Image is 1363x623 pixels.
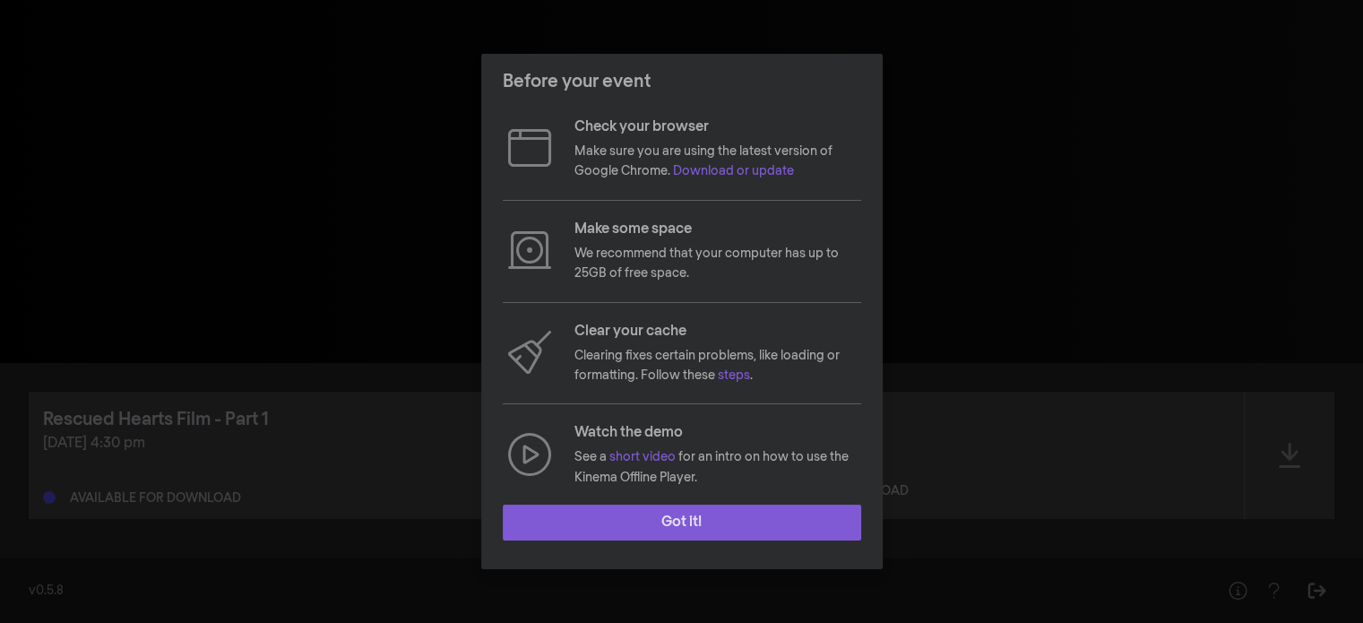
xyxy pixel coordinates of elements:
[574,142,861,182] p: Make sure you are using the latest version of Google Chrome.
[503,505,861,541] button: Got it!
[574,244,861,284] p: We recommend that your computer has up to 25GB of free space.
[574,219,861,240] p: Make some space
[574,422,861,444] p: Watch the demo
[718,369,750,382] a: steps
[574,321,861,342] p: Clear your cache
[673,165,794,177] a: Download or update
[574,346,861,386] p: Clearing fixes certain problems, like loading or formatting. Follow these .
[481,54,883,109] header: Before your event
[574,447,861,488] p: See a for an intro on how to use the Kinema Offline Player.
[609,451,676,463] a: short video
[574,117,861,138] p: Check your browser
